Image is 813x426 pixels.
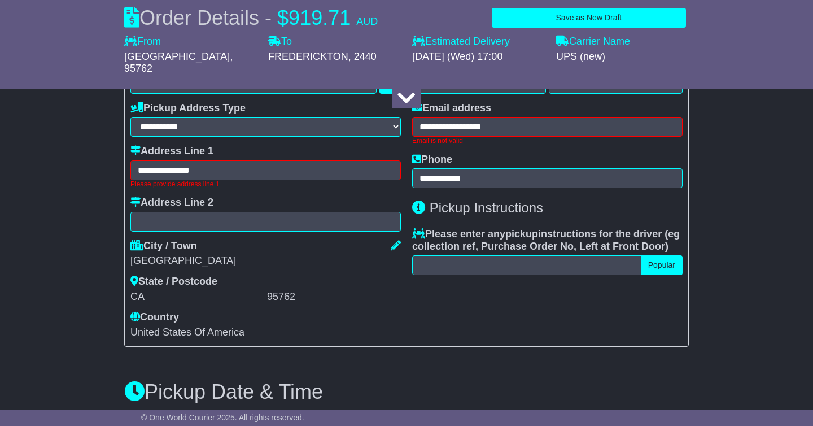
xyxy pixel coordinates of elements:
span: © One World Courier 2025. All rights reserved. [141,413,304,422]
span: United States Of America [130,327,244,338]
div: [DATE] (Wed) 17:00 [412,51,545,63]
h3: Pickup Date & Time [124,381,689,403]
label: Address Line 1 [130,145,213,158]
span: eg collection ref, Purchase Order No, Left at Front Door [412,228,680,252]
label: Address Line 2 [130,197,213,209]
span: Pickup Instructions [430,200,543,215]
label: To [268,36,292,48]
button: Save as New Draft [492,8,686,28]
div: Order Details - [124,6,378,30]
span: [GEOGRAPHIC_DATA] [124,51,230,62]
div: CA [130,291,264,303]
div: Email is not valid [412,137,683,145]
label: City / Town [130,240,197,253]
div: Please provide address line 1 [130,180,401,188]
button: Popular [641,255,683,275]
label: From [124,36,161,48]
span: $ [277,6,289,29]
label: Please enter any instructions for the driver ( ) [412,228,683,253]
span: FREDERICKTON [268,51,348,62]
label: Carrier Name [556,36,630,48]
span: 919.71 [289,6,351,29]
div: UPS (new) [556,51,689,63]
div: [GEOGRAPHIC_DATA] [130,255,401,267]
span: AUD [356,16,378,27]
div: 95762 [267,291,401,303]
label: Pickup Address Type [130,102,246,115]
label: Phone [412,154,452,166]
span: pickup [505,228,538,240]
label: Country [130,311,179,324]
span: , 2440 [348,51,377,62]
label: Estimated Delivery [412,36,545,48]
label: State / Postcode [130,276,217,288]
span: , 95762 [124,51,233,75]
